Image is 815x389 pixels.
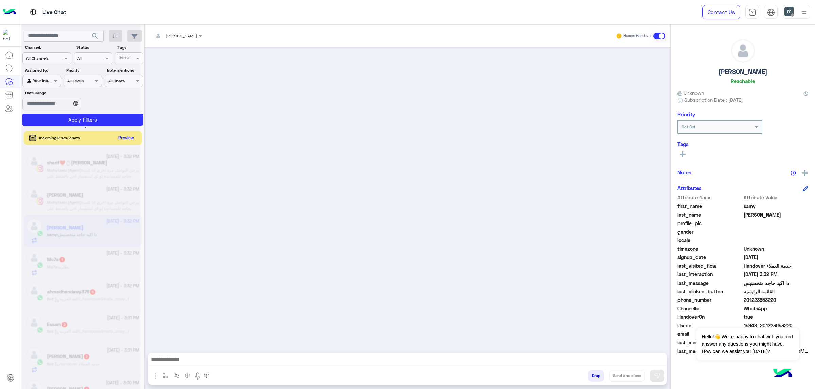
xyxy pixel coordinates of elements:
img: defaultAdmin.png [731,39,755,62]
img: profile [800,8,808,17]
img: select flow [163,373,168,378]
button: Send and close [609,370,645,382]
img: hulul-logo.png [771,362,795,386]
span: Attribute Name [677,194,742,201]
span: last_visited_flow [677,262,742,269]
h6: Reachable [731,78,755,84]
h6: Tags [677,141,808,147]
span: null [744,237,809,244]
span: 201223653220 [744,296,809,304]
img: userImage [784,7,794,16]
span: phone_number [677,296,742,304]
span: samy [744,202,809,210]
button: Trigger scenario [171,370,182,381]
span: 2025-08-05T15:14:36.899Z [744,254,809,261]
span: HandoverOn [677,313,742,320]
span: Hello!👋 We're happy to chat with you and answer any questions you might have. How can we assist y... [696,328,799,360]
span: last_clicked_button [677,288,742,295]
span: email [677,330,742,337]
div: Select [117,54,131,62]
span: 2 [744,305,809,312]
span: Attribute Value [744,194,809,201]
h6: Priority [677,111,695,117]
span: locale [677,237,742,244]
span: null [744,228,809,235]
span: first_name [677,202,742,210]
b: Not Set [682,124,695,129]
h6: Notes [677,169,691,175]
img: make a call [204,373,210,379]
img: tab [767,8,775,16]
img: tab [748,8,756,16]
img: notes [791,170,796,176]
span: last_message_sentiment [677,339,742,346]
span: Subscription Date : [DATE] [684,96,743,103]
div: loading... [75,121,87,133]
img: send voice note [194,372,202,380]
img: Logo [3,5,16,19]
span: Unknown [744,245,809,252]
span: elhenawy [744,211,809,218]
h6: Attributes [677,185,702,191]
button: Drop [588,370,604,382]
span: last_message_id [677,348,739,355]
img: 1403182699927242 [3,30,15,42]
button: create order [182,370,194,381]
span: profile_pic [677,220,742,227]
span: القائمة الرئيسية [744,288,809,295]
span: UserId [677,322,742,329]
a: Contact Us [702,5,740,19]
img: create order [185,373,191,378]
span: last_message [677,279,742,287]
span: دا اكيد حاجه متخصنيش [744,279,809,287]
small: Human Handover [623,33,652,39]
img: Trigger scenario [174,373,179,378]
span: 2025-09-24T12:32:14.185Z [744,271,809,278]
span: last_name [677,211,742,218]
span: ChannelId [677,305,742,312]
p: Live Chat [42,8,66,17]
a: tab [745,5,759,19]
span: [PERSON_NAME] [166,33,197,38]
span: gender [677,228,742,235]
span: Handover خدمة العملاء [744,262,809,269]
span: Unknown [677,89,704,96]
img: tab [29,8,37,16]
span: signup_date [677,254,742,261]
img: send message [654,372,660,379]
span: timezone [677,245,742,252]
img: send attachment [151,372,160,380]
h5: [PERSON_NAME] [719,68,767,76]
span: last_interaction [677,271,742,278]
button: select flow [160,370,171,381]
img: add [802,170,808,176]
